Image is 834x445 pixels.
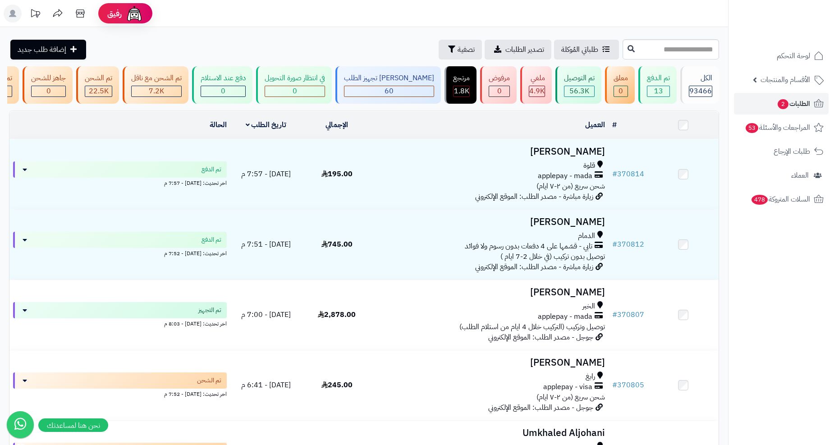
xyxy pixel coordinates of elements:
div: 1785 [454,86,469,96]
a: تم الشحن مع ناقل 7.2K [121,66,190,104]
span: 13 [654,86,663,96]
span: 195.00 [321,169,353,179]
span: # [612,239,617,250]
a: # [612,119,617,130]
span: تصدير الطلبات [505,44,544,55]
span: 60 [385,86,394,96]
a: الكل93466 [678,66,721,104]
div: 0 [201,86,245,96]
span: جوجل - مصدر الطلب: الموقع الإلكتروني [488,402,593,413]
span: رابغ [586,372,595,382]
span: 22.5K [89,86,109,96]
span: 56.3K [569,86,589,96]
span: تم الدفع [202,165,221,174]
div: الكل [689,73,712,83]
div: معلق [614,73,628,83]
a: لوحة التحكم [734,45,829,67]
a: الإجمالي [325,119,348,130]
a: العميل [585,119,605,130]
span: تابي - قسّمها على 4 دفعات بدون رسوم ولا فوائد [465,241,592,252]
span: applepay - mada [538,171,592,181]
a: جاهز للشحن 0 [21,66,74,104]
div: 13 [647,86,669,96]
span: تم الشحن [197,376,221,385]
span: 245.00 [321,380,353,390]
span: 2 [777,99,789,110]
a: #370812 [612,239,644,250]
a: طلبات الإرجاع [734,141,829,162]
span: توصيل بدون تركيب (في خلال 2-7 ايام ) [500,251,605,262]
span: 4.9K [529,86,545,96]
span: تم التجهيز [198,306,221,315]
span: زيارة مباشرة - مصدر الطلب: الموقع الإلكتروني [475,191,593,202]
a: تاريخ الطلب [246,119,287,130]
span: [DATE] - 7:00 م [241,309,291,320]
a: #370814 [612,169,644,179]
span: 2,878.00 [318,309,356,320]
h3: Umkhaled Aljohani [376,428,605,438]
a: المراجعات والأسئلة53 [734,117,829,138]
span: شحن سريع (من ٢-٧ ايام) [536,181,605,192]
div: اخر تحديث: [DATE] - 7:52 م [13,389,227,398]
span: إضافة طلب جديد [18,44,66,55]
div: 22511 [85,86,112,96]
a: في انتظار صورة التحويل 0 [254,66,334,104]
div: مرفوض [489,73,510,83]
a: طلباتي المُوكلة [554,40,619,60]
a: العملاء [734,165,829,186]
span: الدمام [578,231,595,241]
span: applepay - visa [543,382,592,392]
span: 7.2K [149,86,164,96]
span: # [612,169,617,179]
a: دفع عند الاستلام 0 [190,66,254,104]
span: 478 [751,194,768,205]
span: شحن سريع (من ٢-٧ ايام) [536,392,605,403]
img: logo-2.png [773,11,825,30]
span: زيارة مباشرة - مصدر الطلب: الموقع الإلكتروني [475,261,593,272]
div: مرتجع [453,73,470,83]
span: [DATE] - 6:41 م [241,380,291,390]
a: تحديثات المنصة [24,5,46,25]
div: تم التوصيل [564,73,595,83]
a: ملغي 4.9K [518,66,554,104]
span: قلوة [583,161,595,171]
a: إضافة طلب جديد [10,40,86,60]
div: اخر تحديث: [DATE] - 7:52 م [13,248,227,257]
h3: [PERSON_NAME] [376,147,605,157]
div: جاهز للشحن [31,73,66,83]
div: تم الشحن [85,73,112,83]
a: #370807 [612,309,644,320]
div: 60 [344,86,434,96]
span: 1.8K [454,86,469,96]
a: #370805 [612,380,644,390]
a: مرفوض 0 [478,66,518,104]
div: 4939 [529,86,545,96]
div: 0 [265,86,325,96]
img: ai-face.png [125,5,143,23]
span: لوحة التحكم [777,50,810,62]
span: 0 [619,86,623,96]
a: تم التوصيل 56.3K [554,66,603,104]
a: معلق 0 [603,66,637,104]
span: 745.00 [321,239,353,250]
div: [PERSON_NAME] تجهيز الطلب [344,73,434,83]
div: في انتظار صورة التحويل [265,73,325,83]
a: [PERSON_NAME] تجهيز الطلب 60 [334,66,443,104]
span: [DATE] - 7:57 م [241,169,291,179]
a: الحالة [210,119,227,130]
span: الطلبات [777,97,810,110]
span: طلباتي المُوكلة [561,44,598,55]
span: الأقسام والمنتجات [761,73,810,86]
a: السلات المتروكة478 [734,188,829,210]
div: 0 [32,86,65,96]
div: اخر تحديث: [DATE] - 7:57 م [13,178,227,187]
a: تم الدفع 13 [637,66,678,104]
span: السلات المتروكة [751,193,810,206]
span: 0 [46,86,51,96]
span: 0 [497,86,502,96]
span: # [612,380,617,390]
div: 56251 [564,86,594,96]
span: توصيل وتركيب (التركيب خلال 4 ايام من استلام الطلب) [459,321,605,332]
span: رفيق [107,8,122,19]
div: 7223 [132,86,181,96]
